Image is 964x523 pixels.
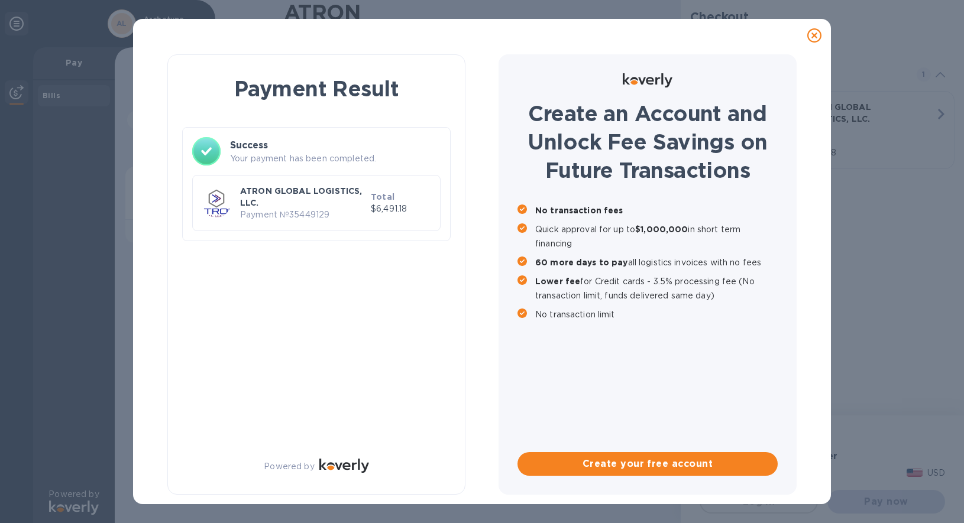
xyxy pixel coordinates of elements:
img: Logo [319,459,369,473]
h1: Payment Result [187,74,446,103]
p: for Credit cards - 3.5% processing fee (No transaction limit, funds delivered same day) [535,274,778,303]
b: 60 more days to pay [535,258,628,267]
p: ATRON GLOBAL LOGISTICS, LLC. [240,185,366,209]
p: No transaction limit [535,307,778,321]
span: Create your free account [527,457,768,471]
p: Your payment has been completed. [230,152,441,165]
h3: Success [230,138,441,152]
p: Powered by [264,460,314,473]
p: Payment № 35449129 [240,209,366,221]
b: Lower fee [535,277,580,286]
button: Create your free account [517,452,778,476]
img: Logo [623,73,672,87]
b: Total [371,192,394,202]
b: $1,000,000 [635,225,688,234]
p: $6,491.18 [371,203,431,215]
b: No transaction fees [535,206,623,215]
p: Quick approval for up to in short term financing [535,222,778,251]
p: all logistics invoices with no fees [535,255,778,269]
h1: Create an Account and Unlock Fee Savings on Future Transactions [517,99,778,184]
